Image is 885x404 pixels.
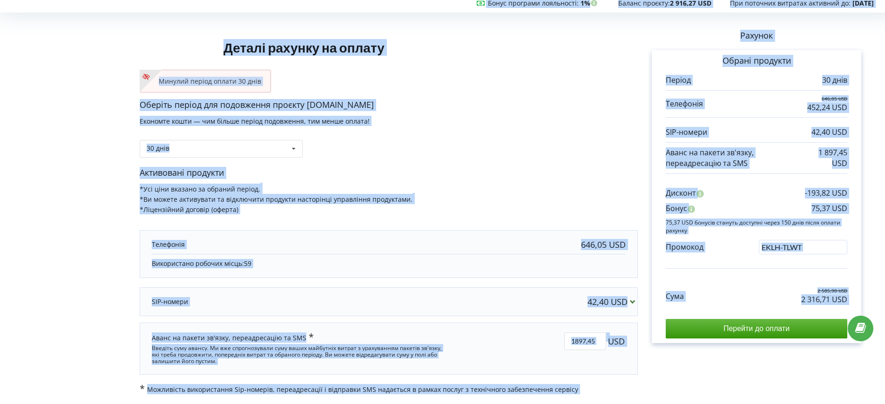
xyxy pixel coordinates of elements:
p: Обрані продукти [666,55,847,67]
p: 646,05 USD [807,95,847,102]
p: Оберіть період для подовження проєкту [DOMAIN_NAME] [140,99,638,111]
h1: Деталі рахунку на оплату [140,25,468,70]
div: Аванс на пакети зв'язку, переадресацію та SMS [152,332,314,343]
p: Бонус [666,203,687,214]
p: Промокод [666,242,703,252]
p: 42,40 USD [811,127,847,138]
p: 30 днів [822,75,847,86]
p: Рахунок [638,30,875,42]
span: *Ви можете активувати та відключити продукти на [140,195,412,204]
a: Ліцензійний договір (оферта) [143,205,238,214]
input: Введіть промокод [759,240,847,254]
p: 75,37 USD бонусів стануть доступні через 150 днів після оплати рахунку [666,219,847,234]
div: Введіть суму авансу. Ми вже спрогнозували суму ваших майбутніх витрат з урахуванням пакетів зв'яз... [152,343,443,365]
p: Телефонія [152,240,185,249]
div: 646,05 USD [581,240,626,249]
p: Активовані продукти [140,167,638,179]
p: SIP-номери [666,127,707,138]
p: Сума [666,291,684,302]
input: Перейти до оплати [666,319,847,338]
div: 30 днів [147,145,169,152]
span: Економте кошти — чим більше період подовження, тим менше оплата! [140,117,370,126]
p: Минулий період оплати 30 днів [149,77,261,86]
a: сторінці управління продуктами. [305,195,412,204]
span: USD [608,332,625,350]
p: -193,82 USD [805,188,847,199]
p: 452,24 USD [807,102,847,113]
p: Дисконт [666,188,696,199]
p: Використано робочих місць: [152,259,626,268]
div: 42,40 USD [588,297,639,306]
p: 75,37 USD [811,203,847,214]
span: *Усі ціни вказано за обраний період. [140,185,260,193]
p: Аванс на пакети зв'язку, переадресацію та SMS [666,147,809,169]
p: Можливість використання Sip-номерів, переадресації і відправки SMS надається в рамках послуг з те... [140,384,638,394]
p: SIP-номери [152,297,188,306]
p: 2 316,71 USD [801,294,847,305]
p: 1 897,45 USD [809,147,848,169]
p: 2 585,90 USD [801,287,847,294]
span: 59 [244,259,251,268]
p: Період [666,75,691,86]
p: Телефонія [666,99,703,109]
